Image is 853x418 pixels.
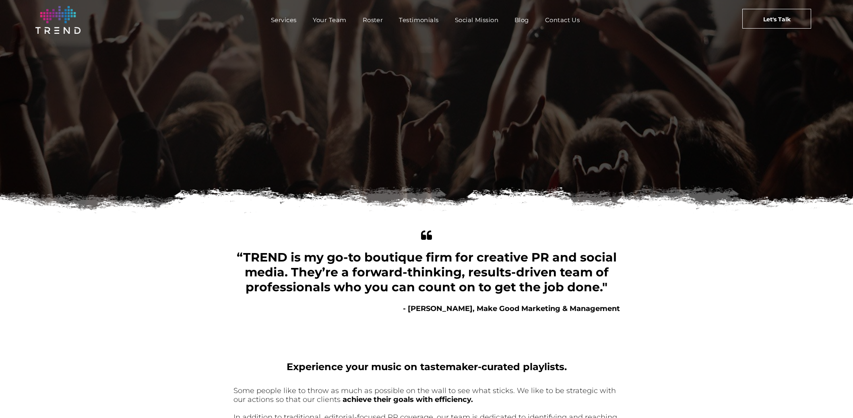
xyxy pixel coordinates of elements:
[287,361,567,373] b: Experience your music on tastemaker-curated playlists.
[305,14,355,26] a: Your Team
[233,386,616,404] span: Some people like to throw as much as possible on the wall to see what sticks. We like to be strat...
[763,9,791,29] span: Let's Talk
[35,6,81,34] img: logo
[447,14,506,26] a: Social Mission
[813,379,853,418] iframe: Chat Widget
[263,14,305,26] a: Services
[742,9,811,29] a: Let's Talk
[506,14,537,26] a: Blog
[355,14,391,26] a: Roster
[237,250,617,294] span: “TREND is my go-to boutique firm for creative PR and social media. They’re a forward-thinking, re...
[343,395,473,404] span: achieve their goals with efficiency.
[537,14,588,26] a: Contact Us
[403,304,620,313] b: - [PERSON_NAME], Make Good Marketing & Management
[391,14,446,26] a: Testimonials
